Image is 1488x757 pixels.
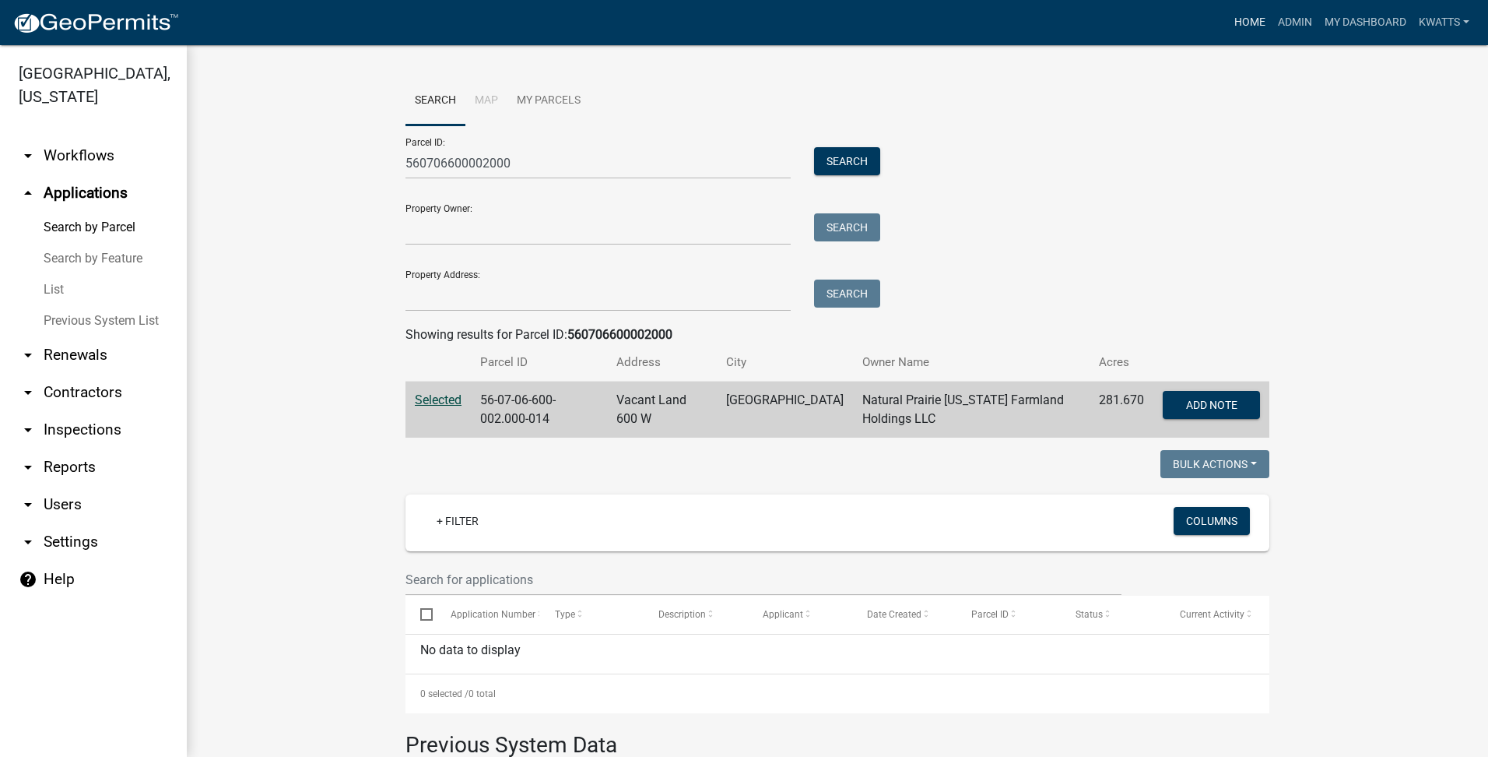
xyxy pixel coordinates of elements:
[424,507,491,535] a: + Filter
[1318,8,1413,37] a: My Dashboard
[19,570,37,589] i: help
[19,421,37,439] i: arrow_drop_down
[471,382,607,438] td: 56-07-06-600-002.000-014
[507,76,590,126] a: My Parcels
[1174,507,1250,535] button: Columns
[1076,609,1103,620] span: Status
[607,382,716,438] td: Vacant Land 600 W
[853,344,1090,381] th: Owner Name
[971,609,1009,620] span: Parcel ID
[814,147,880,175] button: Search
[420,688,469,699] span: 0 selected /
[1228,8,1272,37] a: Home
[405,635,1269,674] div: No data to display
[1413,8,1476,37] a: Kwatts
[451,609,535,620] span: Application Number
[19,346,37,364] i: arrow_drop_down
[405,674,1269,713] div: 0 total
[539,596,644,633] datatable-header-cell: Type
[717,344,853,381] th: City
[1090,344,1153,381] th: Acres
[814,213,880,241] button: Search
[471,344,607,381] th: Parcel ID
[853,382,1090,438] td: Natural Prairie [US_STATE] Farmland Holdings LLC
[19,383,37,402] i: arrow_drop_down
[415,393,461,407] a: Selected
[435,596,539,633] datatable-header-cell: Application Number
[956,596,1061,633] datatable-header-cell: Parcel ID
[1185,399,1237,411] span: Add Note
[19,533,37,551] i: arrow_drop_down
[1061,596,1165,633] datatable-header-cell: Status
[607,344,716,381] th: Address
[1165,596,1269,633] datatable-header-cell: Current Activity
[405,564,1121,596] input: Search for applications
[867,609,921,620] span: Date Created
[555,609,575,620] span: Type
[763,609,803,620] span: Applicant
[852,596,956,633] datatable-header-cell: Date Created
[405,76,465,126] a: Search
[717,382,853,438] td: [GEOGRAPHIC_DATA]
[19,495,37,514] i: arrow_drop_down
[1163,391,1260,419] button: Add Note
[19,458,37,477] i: arrow_drop_down
[567,327,672,342] strong: 560706600002000
[1272,8,1318,37] a: Admin
[405,326,1269,344] div: Showing results for Parcel ID:
[19,184,37,202] i: arrow_drop_up
[1180,609,1244,620] span: Current Activity
[1160,450,1269,478] button: Bulk Actions
[19,146,37,165] i: arrow_drop_down
[748,596,852,633] datatable-header-cell: Applicant
[1090,382,1153,438] td: 281.670
[658,609,706,620] span: Description
[405,596,435,633] datatable-header-cell: Select
[814,280,880,308] button: Search
[644,596,748,633] datatable-header-cell: Description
